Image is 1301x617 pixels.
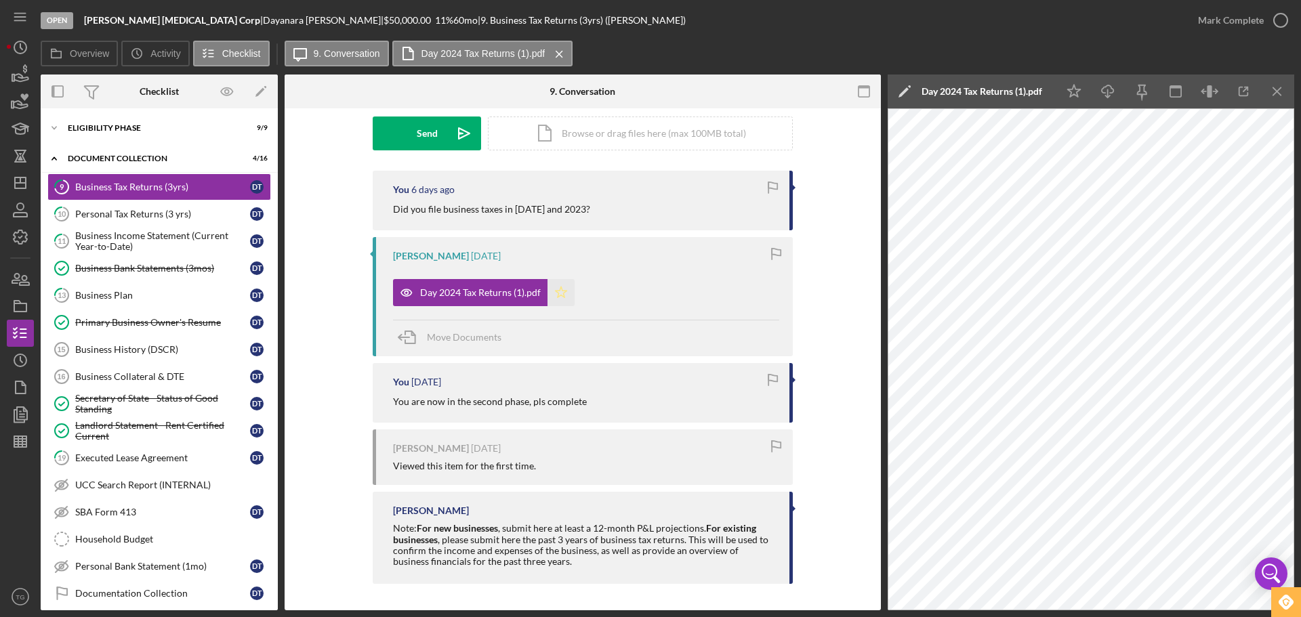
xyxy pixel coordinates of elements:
[47,580,271,607] a: Documentation CollectionDT
[47,417,271,444] a: Landlord Statement - Rent Certified CurrentDT
[58,291,66,299] tspan: 13
[417,522,498,534] strong: For new businesses
[68,154,234,163] div: Document Collection
[75,588,250,599] div: Documentation Collection
[47,444,271,471] a: 19Executed Lease AgreementDT
[411,184,455,195] time: 2025-08-14 23:22
[75,534,270,545] div: Household Budget
[250,180,264,194] div: D T
[393,320,515,354] button: Move Documents
[393,184,409,195] div: You
[60,182,64,191] tspan: 9
[427,331,501,343] span: Move Documents
[47,471,271,498] a: UCC Search Report (INTERNAL)
[58,453,66,462] tspan: 19
[478,15,686,26] div: | 9. Business Tax Returns (3yrs) ([PERSON_NAME])
[393,505,469,516] div: [PERSON_NAME]
[314,48,380,59] label: 9. Conversation
[58,236,66,245] tspan: 11
[243,154,268,163] div: 4 / 16
[393,279,575,306] button: Day 2024 Tax Returns (1).pdf
[75,420,250,442] div: Landlord Statement - Rent Certified Current
[392,41,573,66] button: Day 2024 Tax Returns (1).pdf
[393,523,776,566] div: Note: , submit here at least a 12-month P&L projections. , please submit here the past 3 years of...
[121,41,189,66] button: Activity
[1184,7,1294,34] button: Mark Complete
[75,263,250,274] div: Business Bank Statements (3mos)
[421,48,545,59] label: Day 2024 Tax Returns (1).pdf
[222,48,261,59] label: Checklist
[75,507,250,517] div: SBA Form 413
[193,41,270,66] button: Checklist
[47,173,271,200] a: 9Business Tax Returns (3yrs)DT
[384,15,435,26] div: $50,000.00
[250,289,264,302] div: D T
[75,290,250,301] div: Business Plan
[393,461,536,471] div: Viewed this item for the first time.
[250,397,264,410] div: D T
[75,230,250,252] div: Business Income Statement (Current Year-to-Date)
[140,86,179,97] div: Checklist
[47,526,271,553] a: Household Budget
[393,522,756,545] strong: For existing businesses
[1255,557,1287,590] div: Open Intercom Messenger
[922,86,1042,97] div: Day 2024 Tax Returns (1).pdf
[250,559,264,573] div: D T
[75,182,250,192] div: Business Tax Returns (3yrs)
[250,234,264,248] div: D T
[285,41,389,66] button: 9. Conversation
[243,124,268,132] div: 9 / 9
[75,561,250,572] div: Personal Bank Statement (1mo)
[250,261,264,275] div: D T
[47,255,271,282] a: Business Bank Statements (3mos)DT
[471,251,501,261] time: 2025-08-07 19:17
[47,498,271,526] a: SBA Form 413DT
[550,86,615,97] div: 9. Conversation
[393,394,587,409] p: You are now in the second phase, pls complete
[47,309,271,336] a: Primary Business Owner's ResumeDT
[75,371,250,382] div: Business Collateral & DTE
[250,451,264,465] div: D T
[75,393,250,414] div: Secretary of State - Status of Good Standing
[47,553,271,580] a: Personal Bank Statement (1mo)DT
[16,593,24,601] text: TG
[70,48,109,59] label: Overview
[250,424,264,438] div: D T
[57,345,65,354] tspan: 15
[393,251,469,261] div: [PERSON_NAME]
[420,287,541,298] div: Day 2024 Tax Returns (1).pdf
[68,124,234,132] div: Eligibility Phase
[1198,7,1264,34] div: Mark Complete
[41,12,73,29] div: Open
[417,116,438,150] div: Send
[58,209,66,218] tspan: 10
[57,373,65,381] tspan: 16
[47,336,271,363] a: 15Business History (DSCR)DT
[250,207,264,221] div: D T
[373,116,481,150] button: Send
[471,443,501,454] time: 2025-07-17 21:39
[7,583,34,610] button: TG
[250,370,264,383] div: D T
[393,377,409,387] div: You
[453,15,478,26] div: 60 mo
[435,15,453,26] div: 11 %
[75,344,250,355] div: Business History (DSCR)
[41,41,118,66] button: Overview
[75,452,250,463] div: Executed Lease Agreement
[47,200,271,228] a: 10Personal Tax Returns (3 yrs)DT
[250,587,264,600] div: D T
[75,480,270,490] div: UCC Search Report (INTERNAL)
[47,390,271,417] a: Secretary of State - Status of Good StandingDT
[47,282,271,309] a: 13Business PlanDT
[393,202,590,217] p: Did you file business taxes in [DATE] and 2023?
[84,14,260,26] b: [PERSON_NAME] [MEDICAL_DATA] Corp
[84,15,263,26] div: |
[150,48,180,59] label: Activity
[47,363,271,390] a: 16Business Collateral & DTEDT
[47,228,271,255] a: 11Business Income Statement (Current Year-to-Date)DT
[393,443,469,454] div: [PERSON_NAME]
[250,316,264,329] div: D T
[75,317,250,328] div: Primary Business Owner's Resume
[250,343,264,356] div: D T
